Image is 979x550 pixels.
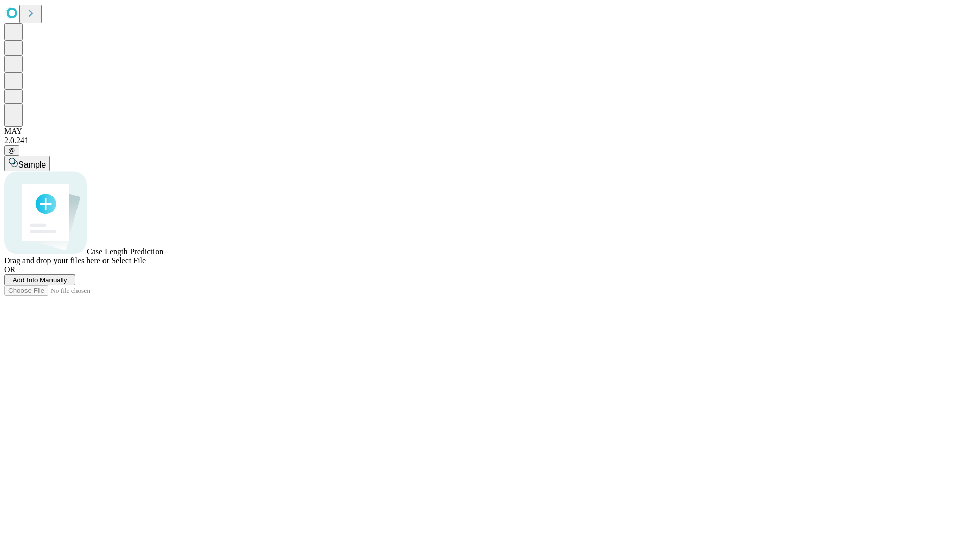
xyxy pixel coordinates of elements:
span: Drag and drop your files here or [4,256,109,265]
span: OR [4,265,15,274]
span: Add Info Manually [13,276,67,284]
span: Select File [111,256,146,265]
span: @ [8,147,15,154]
button: Add Info Manually [4,274,75,285]
button: @ [4,145,19,156]
button: Sample [4,156,50,171]
span: Case Length Prediction [87,247,163,256]
span: Sample [18,160,46,169]
div: MAY [4,127,975,136]
div: 2.0.241 [4,136,975,145]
